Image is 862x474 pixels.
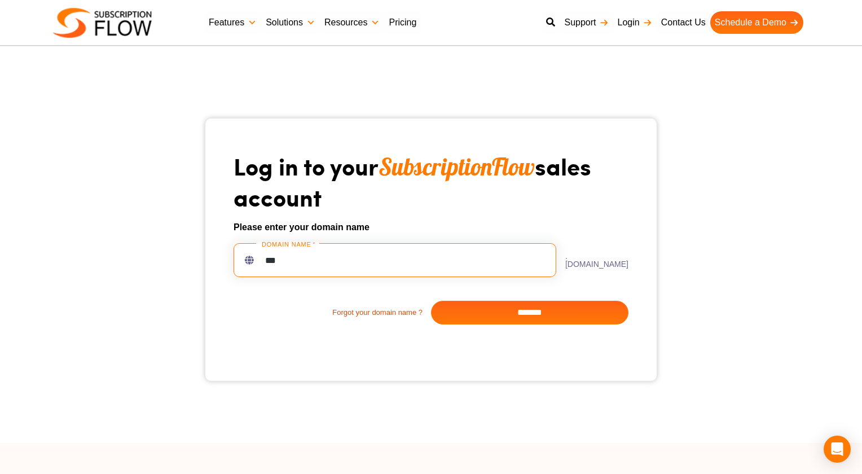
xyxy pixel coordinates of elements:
[384,11,421,34] a: Pricing
[560,11,613,34] a: Support
[204,11,261,34] a: Features
[824,436,851,463] div: Open Intercom Messenger
[320,11,384,34] a: Resources
[710,11,803,34] a: Schedule a Demo
[261,11,320,34] a: Solutions
[613,11,657,34] a: Login
[53,8,152,38] img: Subscriptionflow
[657,11,710,34] a: Contact Us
